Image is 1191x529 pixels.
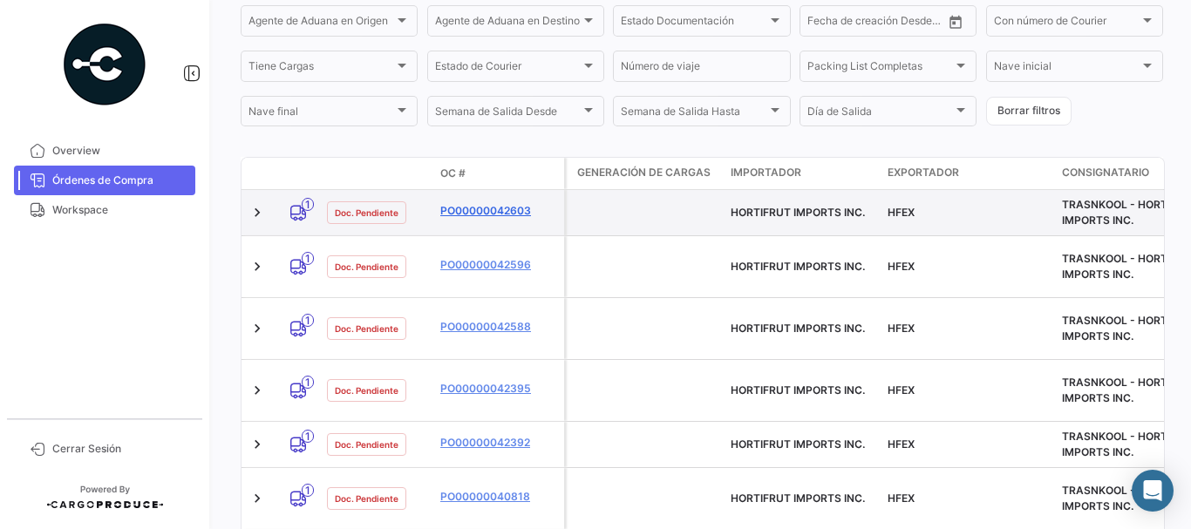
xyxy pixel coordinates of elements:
[731,206,865,219] span: HORTIFRUT IMPORTS INC.
[52,173,188,188] span: Órdenes de Compra
[577,165,711,180] span: Generación de cargas
[888,165,959,180] span: Exportador
[731,492,865,505] span: HORTIFRUT IMPORTS INC.
[440,381,557,397] a: PO00000042395
[567,158,724,189] datatable-header-cell: Generación de cargas
[433,159,564,188] datatable-header-cell: OC #
[807,108,953,120] span: Día de Salida
[724,158,881,189] datatable-header-cell: Importador
[440,489,557,505] a: PO00000040818
[302,430,314,443] span: 1
[276,166,320,180] datatable-header-cell: Modo de Transporte
[61,21,148,108] img: powered-by.png
[986,97,1072,125] button: Borrar filtros
[335,322,398,336] span: Doc. Pendiente
[1132,470,1174,512] div: Abrir Intercom Messenger
[335,383,398,397] span: Doc. Pendiente
[302,314,314,327] span: 1
[248,63,394,75] span: Tiene Cargas
[248,108,394,120] span: Nave final
[52,143,188,159] span: Overview
[731,260,865,273] span: HORTIFRUT IMPORTS INC.
[248,490,266,507] a: Expand/Collapse Row
[888,437,915,451] span: HFEX
[302,484,314,497] span: 1
[731,383,865,397] span: HORTIFRUT IMPORTS INC.
[335,492,398,505] span: Doc. Pendiente
[435,63,581,75] span: Estado de Courier
[807,63,953,75] span: Packing List Completas
[248,204,266,221] a: Expand/Collapse Row
[621,17,766,30] span: Estado Documentación
[888,322,915,335] span: HFEX
[52,441,188,457] span: Cerrar Sesión
[248,436,266,453] a: Expand/Collapse Row
[440,319,557,335] a: PO00000042588
[888,260,915,273] span: HFEX
[1062,165,1149,180] span: Consignatario
[302,376,314,389] span: 1
[335,437,398,451] span: Doc. Pendiente
[440,203,557,219] a: PO00000042603
[851,17,915,30] input: Hasta
[248,258,266,275] a: Expand/Collapse Row
[52,202,188,218] span: Workspace
[14,166,195,195] a: Órdenes de Compra
[248,382,266,399] a: Expand/Collapse Row
[888,492,915,505] span: HFEX
[807,17,839,30] input: Desde
[435,17,581,30] span: Agente de Aduana en Destino
[302,252,314,265] span: 1
[440,166,466,181] span: OC #
[335,206,398,220] span: Doc. Pendiente
[440,257,557,273] a: PO00000042596
[994,63,1140,75] span: Nave inicial
[320,166,433,180] datatable-header-cell: Estado Doc.
[14,195,195,225] a: Workspace
[731,165,801,180] span: Importador
[248,17,394,30] span: Agente de Aduana en Origen
[14,136,195,166] a: Overview
[881,158,1055,189] datatable-header-cell: Exportador
[435,108,581,120] span: Semana de Salida Desde
[888,206,915,219] span: HFEX
[440,435,557,451] a: PO00000042392
[888,383,915,397] span: HFEX
[731,437,865,451] span: HORTIFRUT IMPORTS INC.
[731,322,865,335] span: HORTIFRUT IMPORTS INC.
[943,9,969,35] button: Open calendar
[335,260,398,274] span: Doc. Pendiente
[994,17,1140,30] span: Con número de Courier
[302,198,314,211] span: 1
[248,320,266,337] a: Expand/Collapse Row
[621,108,766,120] span: Semana de Salida Hasta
